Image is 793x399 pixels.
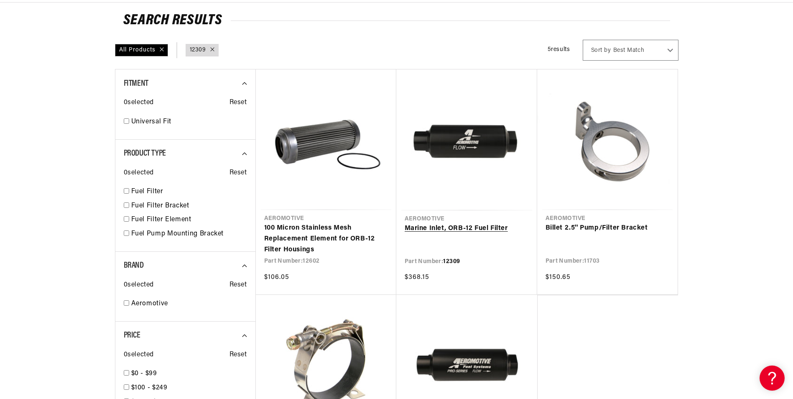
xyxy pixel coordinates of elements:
[131,201,247,212] a: Fuel Filter Bracket
[124,168,154,179] span: 0 selected
[124,331,140,340] span: Price
[583,40,678,61] select: Sort by
[131,215,247,225] a: Fuel Filter Element
[264,223,388,255] a: 100 Micron Stainless Mesh Replacement Element for ORB-12 Filter Housings
[405,223,529,234] a: Marine Inlet, ORB-12 Fuel Filter
[115,44,168,56] div: All Products
[123,14,670,28] h2: Search Results
[124,350,154,361] span: 0 selected
[190,46,206,55] a: 12309
[229,350,247,361] span: Reset
[229,168,247,179] span: Reset
[124,97,154,108] span: 0 selected
[131,384,168,391] span: $100 - $249
[124,280,154,291] span: 0 selected
[124,79,148,88] span: Fitment
[131,370,157,377] span: $0 - $99
[591,46,611,55] span: Sort by
[229,280,247,291] span: Reset
[131,299,247,309] a: Aeromotive
[131,187,247,197] a: Fuel Filter
[124,149,166,158] span: Product Type
[548,46,570,53] span: 5 results
[131,117,247,128] a: Universal Fit
[131,229,247,240] a: Fuel Pump Mounting Bracket
[124,261,144,270] span: Brand
[546,223,669,234] a: Billet 2.5'' Pump/Filter Bracket
[229,97,247,108] span: Reset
